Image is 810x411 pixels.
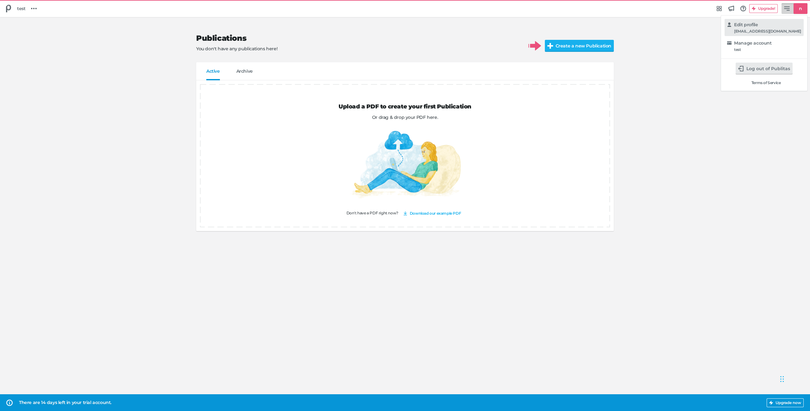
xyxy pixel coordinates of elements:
div: Drag [780,370,784,389]
button: Log out of Publitas [736,63,793,75]
div: test [734,47,741,52]
div: There are 14 days left in your trial account. [19,399,763,406]
div: [EMAIL_ADDRESS][DOMAIN_NAME] [734,29,801,34]
a: Terms of Service [749,78,783,87]
a: Edit profile[EMAIL_ADDRESS][DOMAIN_NAME] [725,19,804,36]
a: Manage accounttest [725,37,804,54]
button: Upgrade now [767,398,804,407]
h5: Edit profile [734,22,758,28]
iframe: Chat Widget [778,363,810,394]
h5: Manage account [734,40,771,46]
